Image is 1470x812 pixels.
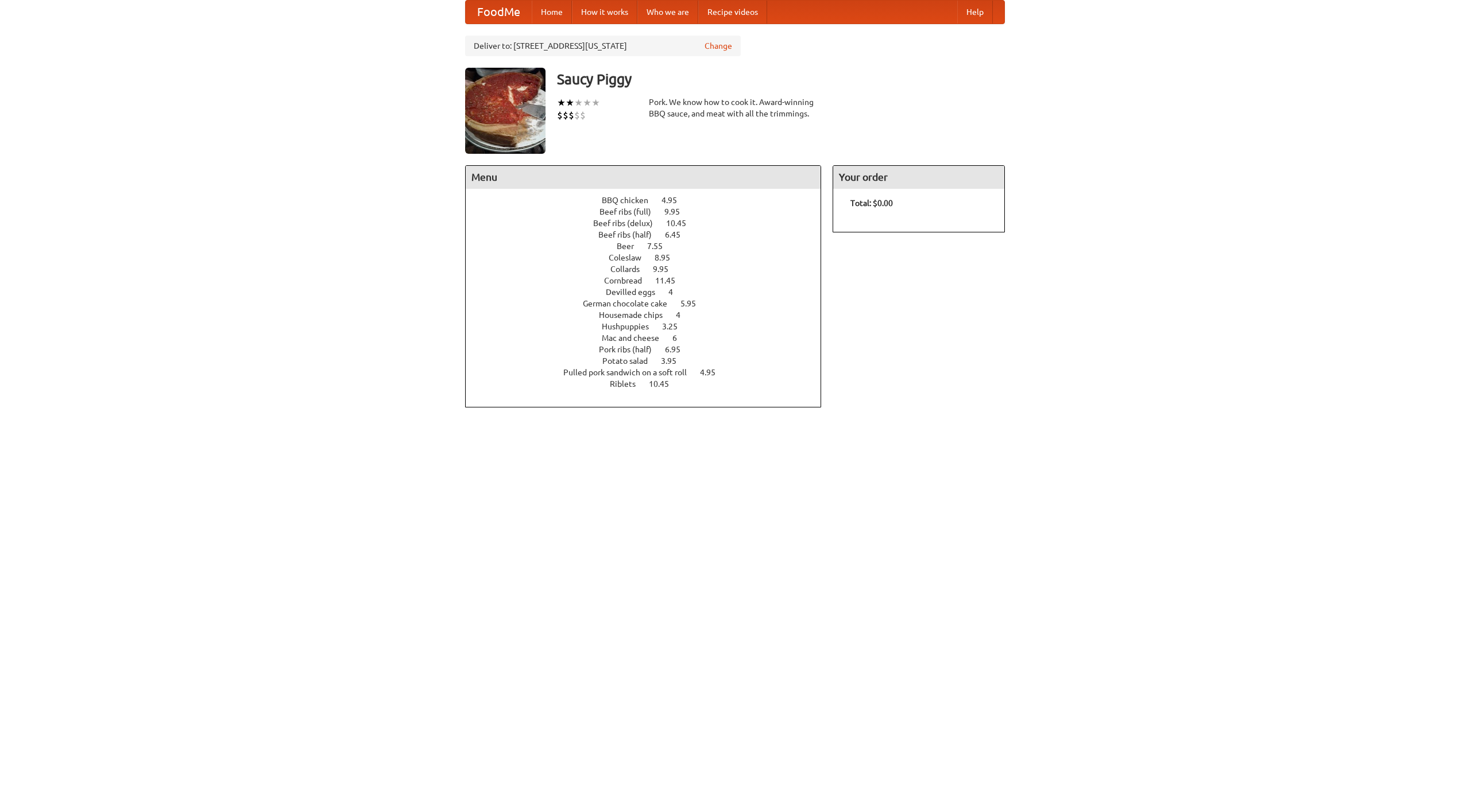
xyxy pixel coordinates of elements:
span: Devilled eggs [606,287,667,297]
span: Cornbread [604,276,653,285]
b: Total: $0.00 [850,199,893,208]
span: 4.95 [700,368,727,377]
span: 10.45 [666,219,698,228]
span: 10.45 [649,379,680,388]
span: 4 [676,310,692,320]
a: Collards 9.95 [610,265,690,274]
a: Beer 7.55 [617,242,684,251]
span: Coleslaw [609,253,653,262]
a: Beef ribs (full) 9.95 [599,207,701,216]
a: Change [705,40,732,52]
li: $ [563,109,568,122]
a: Pork ribs (half) 6.95 [599,345,702,354]
h4: Your order [833,166,1004,189]
a: Devilled eggs 4 [606,287,694,297]
span: 6.95 [665,345,692,354]
li: ★ [583,96,591,109]
span: 3.95 [661,356,688,366]
div: Deliver to: [STREET_ADDRESS][US_STATE] [465,36,741,56]
a: Recipe videos [698,1,767,24]
a: BBQ chicken 4.95 [602,196,698,205]
span: Beef ribs (half) [598,230,663,239]
span: Mac and cheese [602,333,671,343]
a: Help [957,1,993,24]
span: 11.45 [655,276,687,285]
span: 4 [668,287,684,297]
li: ★ [557,96,566,109]
a: German chocolate cake 5.95 [583,299,717,308]
span: 4.95 [661,196,688,205]
span: 9.95 [664,207,691,216]
img: angular.jpg [465,68,546,154]
a: Hushpuppies 3.25 [602,322,699,331]
a: Beef ribs (delux) 10.45 [593,219,707,228]
span: 6 [672,333,688,343]
a: Cornbread 11.45 [604,276,697,285]
span: Housemade chips [599,310,674,320]
span: 5.95 [680,299,707,308]
span: Collards [610,265,651,274]
li: ★ [566,96,574,109]
a: Mac and cheese 6 [602,333,698,343]
a: Pulled pork sandwich on a soft roll 4.95 [563,368,737,377]
a: FoodMe [466,1,532,24]
span: 8.95 [655,253,682,262]
a: How it works [572,1,637,24]
a: Riblets 10.45 [610,379,690,388]
span: Pork ribs (half) [599,345,663,354]
span: BBQ chicken [602,196,660,205]
a: Potato salad 3.95 [602,356,698,366]
span: Beer [617,242,645,251]
a: Who we are [637,1,698,24]
a: Home [532,1,572,24]
span: German chocolate cake [583,299,679,308]
span: Pulled pork sandwich on a soft roll [563,368,698,377]
li: $ [568,109,574,122]
span: 3.25 [662,322,689,331]
span: 6.45 [665,230,692,239]
li: ★ [591,96,600,109]
span: 7.55 [647,242,674,251]
li: ★ [574,96,583,109]
li: $ [557,109,563,122]
a: Housemade chips 4 [599,310,702,320]
span: Potato salad [602,356,659,366]
li: $ [574,109,580,122]
span: Hushpuppies [602,322,660,331]
span: 9.95 [653,265,680,274]
h4: Menu [466,166,821,189]
span: Beef ribs (full) [599,207,663,216]
span: Riblets [610,379,647,388]
span: Beef ribs (delux) [593,219,664,228]
a: Coleslaw 8.95 [609,253,691,262]
h3: Saucy Piggy [557,68,1005,91]
a: Beef ribs (half) 6.45 [598,230,702,239]
li: $ [580,109,586,122]
div: Pork. We know how to cook it. Award-winning BBQ sauce, and meat with all the trimmings. [649,96,821,119]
